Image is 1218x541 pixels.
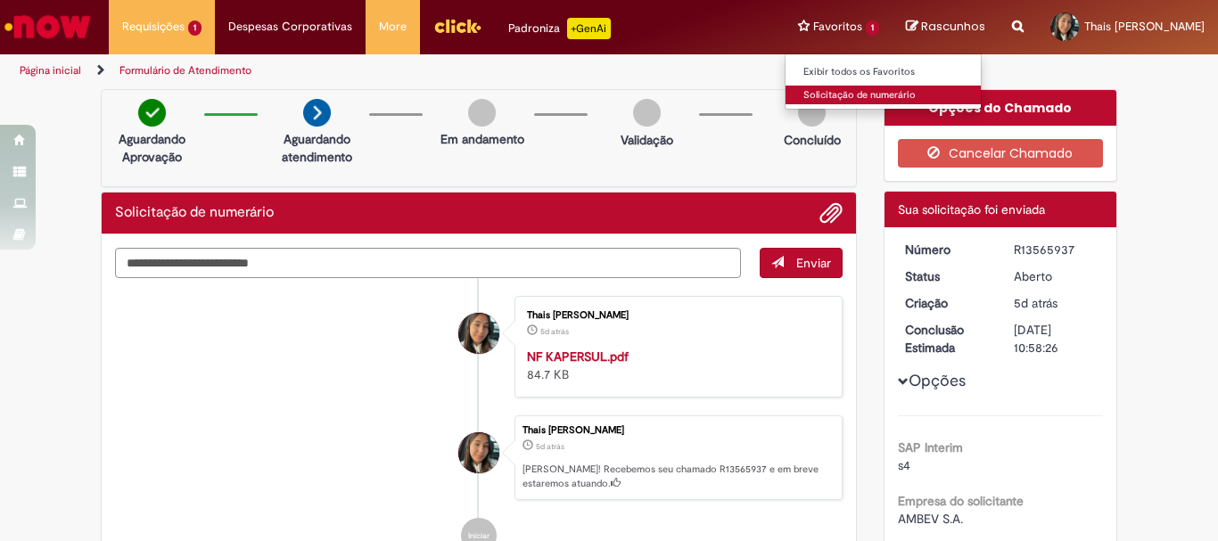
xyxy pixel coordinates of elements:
[1014,294,1097,312] div: 25/09/2025 10:58:22
[188,20,202,36] span: 1
[866,20,879,36] span: 1
[898,439,963,455] b: SAP Interim
[906,19,985,36] a: Rascunhos
[898,493,1024,509] b: Empresa do solicitante
[536,441,564,452] time: 25/09/2025 10:58:22
[1084,19,1205,34] span: Thais [PERSON_NAME]
[458,313,499,354] div: Thais Poliana Rodrigues
[540,326,569,337] span: 5d atrás
[536,441,564,452] span: 5d atrás
[119,63,251,78] a: Formulário de Atendimento
[2,9,94,45] img: ServiceNow
[786,86,982,105] a: Solicitação de numerário
[527,348,824,383] div: 84.7 KB
[115,248,741,278] textarea: Digite sua mensagem aqui...
[1014,321,1097,357] div: [DATE] 10:58:26
[13,54,799,87] ul: Trilhas de página
[228,18,352,36] span: Despesas Corporativas
[885,90,1117,126] div: Opções do Chamado
[303,99,331,127] img: arrow-next.png
[784,131,841,149] p: Concluído
[115,205,274,221] h2: Solicitação de numerário Histórico de tíquete
[274,130,360,166] p: Aguardando atendimento
[798,99,826,127] img: img-circle-grey.png
[109,130,195,166] p: Aguardando Aprovação
[898,201,1045,217] span: Sua solicitação foi enviada
[115,415,843,501] li: Thais Poliana Rodrigues
[540,326,569,337] time: 25/09/2025 10:58:06
[760,248,843,278] button: Enviar
[633,99,661,127] img: img-circle-grey.png
[508,18,611,39] div: Padroniza
[921,18,985,35] span: Rascunhos
[898,139,1104,168] button: Cancelar Chamado
[819,201,843,225] button: Adicionar anexos
[567,18,611,39] p: +GenAi
[786,62,982,82] a: Exibir todos os Favoritos
[523,463,833,490] p: [PERSON_NAME]! Recebemos seu chamado R13565937 e em breve estaremos atuando.
[898,511,963,527] span: AMBEV S.A.
[523,425,833,436] div: Thais [PERSON_NAME]
[527,348,629,365] a: NF KAPERSUL.pdf
[527,310,824,321] div: Thais [PERSON_NAME]
[621,131,673,149] p: Validação
[379,18,407,36] span: More
[1014,295,1058,311] time: 25/09/2025 10:58:22
[138,99,166,127] img: check-circle-green.png
[785,53,982,110] ul: Favoritos
[813,18,862,36] span: Favoritos
[458,432,499,473] div: Thais Poliana Rodrigues
[892,267,1001,285] dt: Status
[796,255,831,271] span: Enviar
[1014,267,1097,285] div: Aberto
[1014,295,1058,311] span: 5d atrás
[440,130,524,148] p: Em andamento
[892,294,1001,312] dt: Criação
[122,18,185,36] span: Requisições
[892,321,1001,357] dt: Conclusão Estimada
[1014,241,1097,258] div: R13565937
[468,99,496,127] img: img-circle-grey.png
[20,63,81,78] a: Página inicial
[898,457,910,473] span: s4
[892,241,1001,258] dt: Número
[433,12,481,39] img: click_logo_yellow_360x200.png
